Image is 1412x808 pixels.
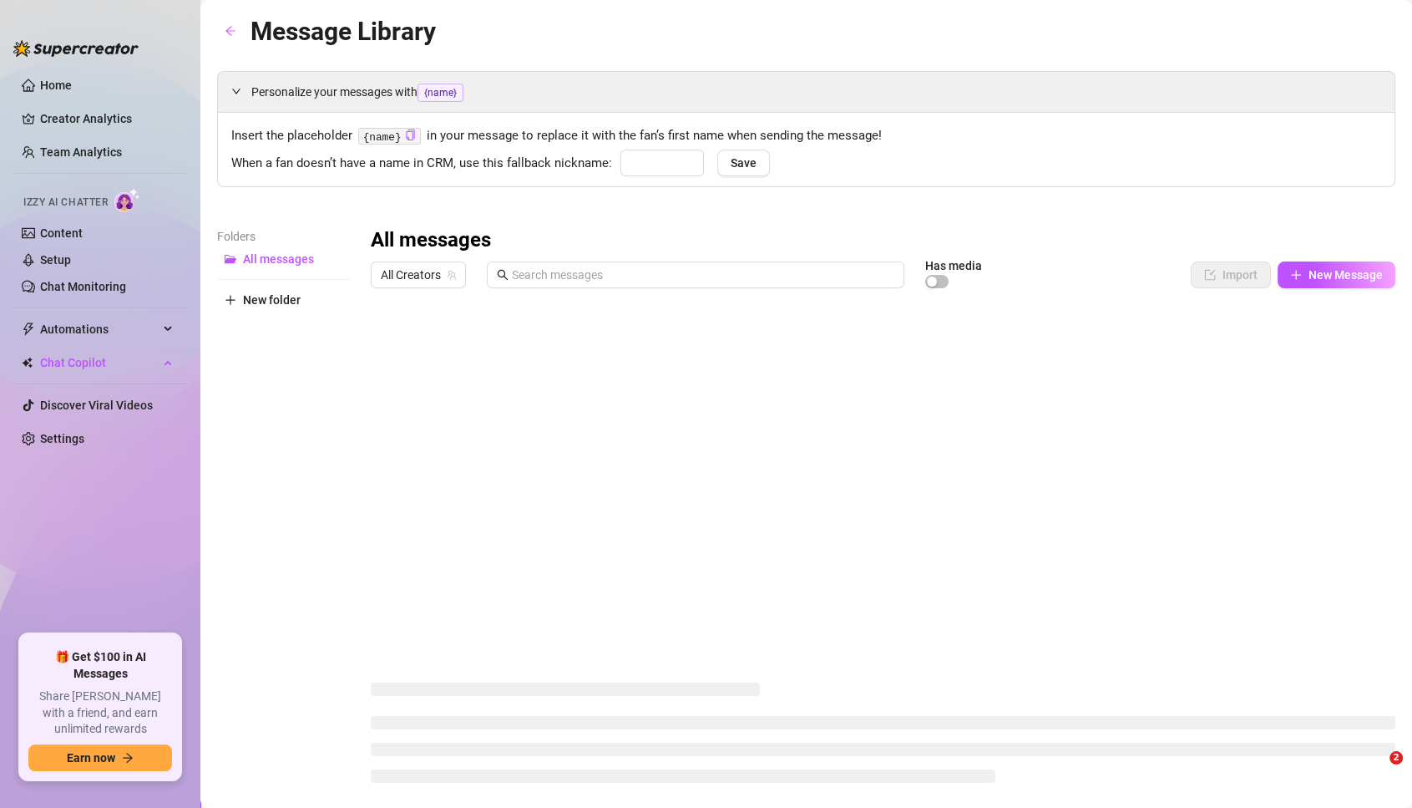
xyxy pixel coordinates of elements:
span: folder-open [225,253,236,265]
span: Save [731,156,757,170]
span: All messages [243,252,314,266]
span: Earn now [67,751,115,765]
span: Insert the placeholder in your message to replace it with the fan’s first name when sending the m... [231,126,1381,146]
button: Save [717,150,770,176]
a: Creator Analytics [40,105,174,132]
span: Share [PERSON_NAME] with a friend, and earn unlimited rewards [28,689,172,738]
span: team [447,270,457,280]
span: thunderbolt [22,323,35,336]
span: search [497,269,509,281]
span: Izzy AI Chatter [23,195,108,211]
article: Message Library [251,12,436,51]
a: Content [40,226,83,240]
a: Team Analytics [40,145,122,159]
span: copy [405,130,416,140]
img: AI Chatter [114,188,140,212]
span: plus [225,294,236,306]
button: Click to Copy [405,130,416,142]
a: Settings [40,432,84,445]
span: plus [1290,269,1302,281]
span: New folder [243,293,301,307]
h3: All messages [371,227,491,254]
button: Earn nowarrow-right [28,744,172,771]
span: New Message [1308,268,1383,282]
code: {name} [358,128,421,145]
div: Personalize your messages with{name} [218,72,1394,112]
a: Discover Viral Videos [40,399,153,412]
span: 2 [1389,751,1403,765]
span: {name} [418,84,463,102]
iframe: Intercom live chat [1355,751,1395,791]
span: arrow-right [122,752,134,764]
span: All Creators [381,262,456,287]
article: Has media [925,261,982,271]
img: logo-BBDzfeDw.svg [13,40,139,57]
span: Chat Copilot [40,349,159,376]
input: Search messages [512,266,894,284]
img: Chat Copilot [22,357,33,368]
button: New Message [1278,262,1395,288]
a: Chat Monitoring [40,280,126,293]
a: Home [40,79,72,92]
span: expanded [231,86,241,96]
button: New folder [217,287,351,313]
button: All messages [217,246,351,272]
a: Setup [40,253,71,267]
span: 🎁 Get $100 in AI Messages [28,649,172,682]
span: Automations [40,316,159,343]
span: Personalize your messages with [251,83,1381,102]
article: Folders [217,227,351,246]
button: Import [1191,262,1271,288]
span: When a fan doesn’t have a name in CRM, use this fallback nickname: [231,154,612,174]
span: arrow-left [225,25,236,37]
